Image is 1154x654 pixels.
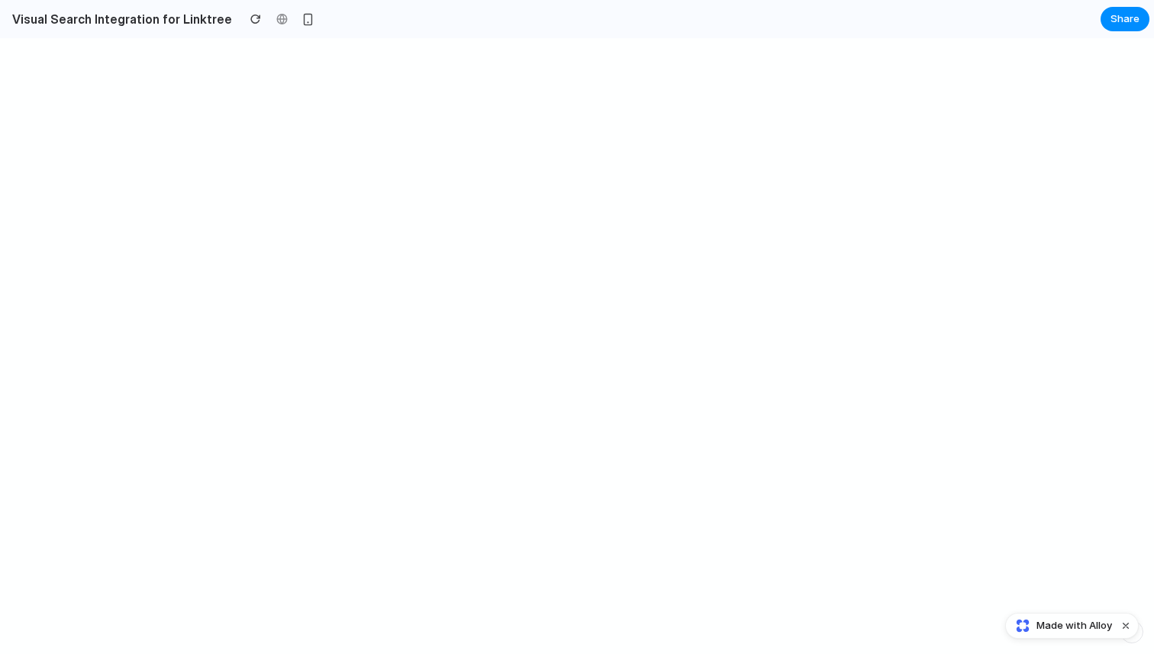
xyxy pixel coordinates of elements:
span: Share [1110,11,1139,27]
a: Made with Alloy [1006,618,1114,633]
button: Share [1101,7,1149,31]
button: Dismiss watermark [1117,617,1135,635]
h2: Visual Search Integration for Linktree [6,10,232,28]
span: Made with Alloy [1036,618,1112,633]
